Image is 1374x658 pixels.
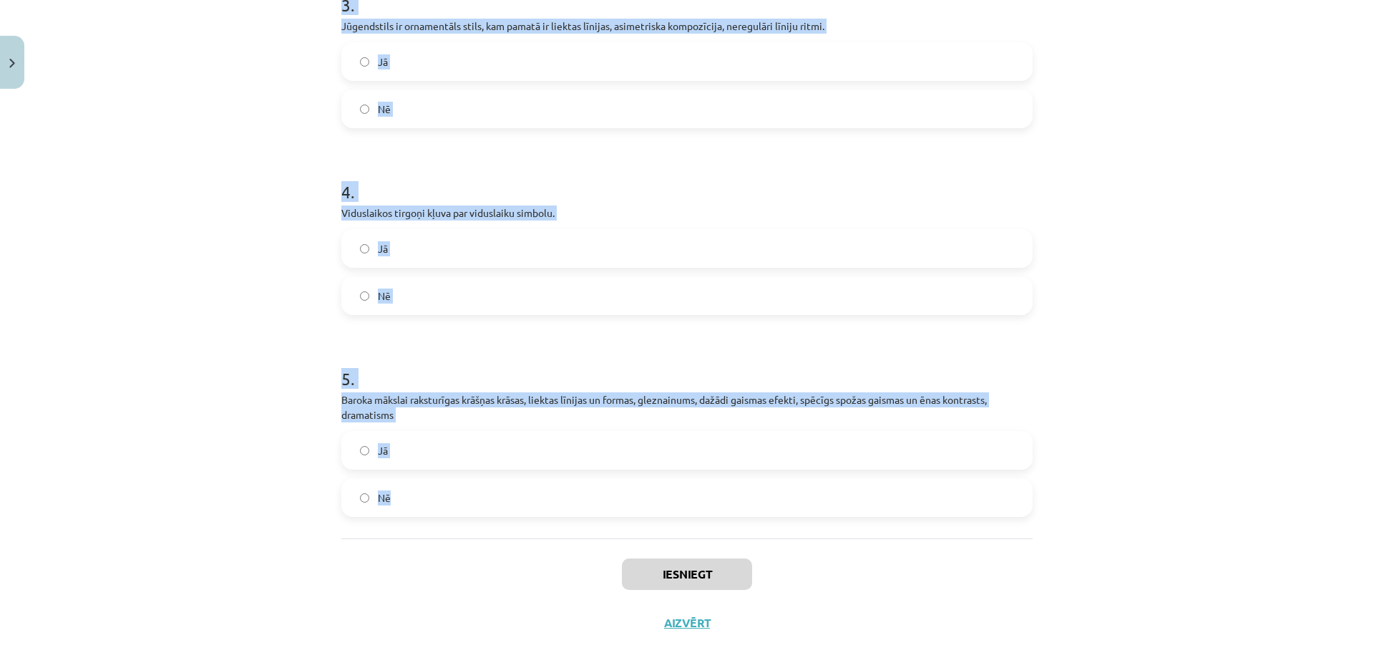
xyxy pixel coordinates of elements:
[9,59,15,68] img: icon-close-lesson-0947bae3869378f0d4975bcd49f059093ad1ed9edebbc8119c70593378902aed.svg
[341,344,1033,388] h1: 5 .
[622,558,752,590] button: Iesniegt
[378,241,388,256] span: Jā
[660,616,714,630] button: Aizvērt
[378,289,391,304] span: Nē
[378,490,391,505] span: Nē
[360,105,369,114] input: Nē
[378,102,391,117] span: Nē
[378,54,388,69] span: Jā
[360,291,369,301] input: Nē
[341,157,1033,201] h1: 4 .
[360,493,369,503] input: Nē
[360,244,369,253] input: Jā
[378,443,388,458] span: Jā
[341,392,1033,422] p: Baroka mākslai raksturīgas krāšņas krāsas, liektas līnijas un formas, gleznainums, dažādi gaismas...
[360,446,369,455] input: Jā
[341,205,1033,221] p: Viduslaikos tirgoņi kļuva par viduslaiku simbolu.
[360,57,369,67] input: Jā
[341,19,1033,34] p: Jūgendstils ir ornamentāls stils, kam pamatā ir liektas līnijas, asimetriska kompozīcija, neregul...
